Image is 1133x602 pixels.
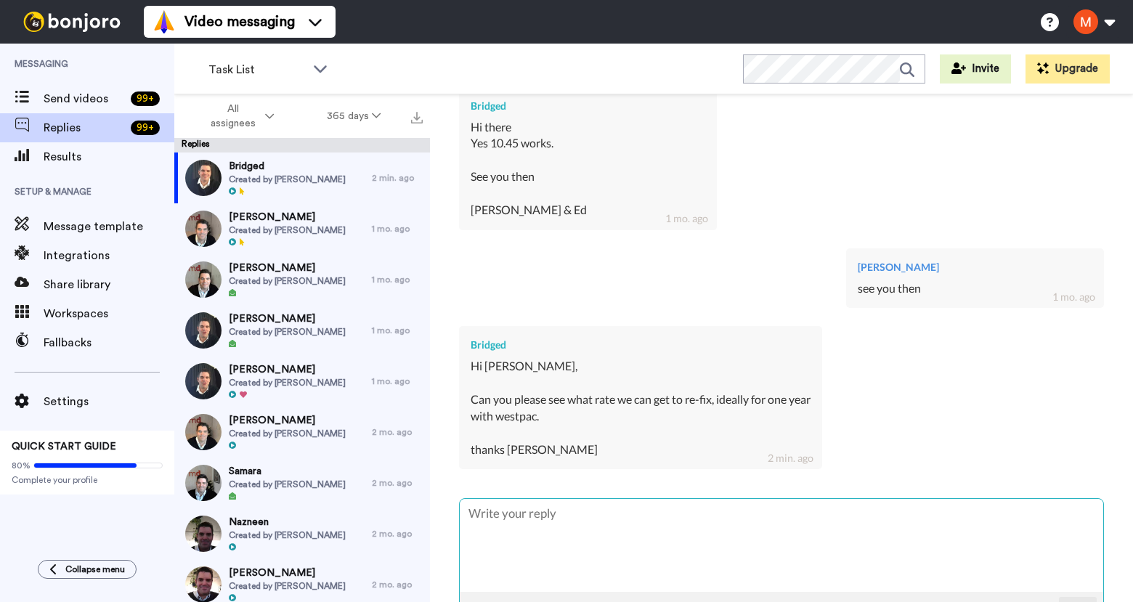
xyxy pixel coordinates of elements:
[44,334,174,351] span: Fallbacks
[174,356,430,407] a: [PERSON_NAME]Created by [PERSON_NAME]1 mo. ago
[44,119,125,137] span: Replies
[301,103,407,129] button: 365 days
[65,564,125,575] span: Collapse menu
[44,393,174,410] span: Settings
[203,102,262,131] span: All assignees
[185,160,222,196] img: 14056f05-d9a0-4c60-9e5a-31fc6590360b-thumb.jpg
[12,474,163,486] span: Complete your profile
[174,305,430,356] a: [PERSON_NAME]Created by [PERSON_NAME]1 mo. ago
[372,579,423,590] div: 2 mo. ago
[185,363,222,399] img: 295385ef-8967-42a2-9634-3409e74d0fb5-thumb.jpg
[372,274,423,285] div: 1 mo. ago
[229,515,346,529] span: Nazneen
[184,12,295,32] span: Video messaging
[372,223,423,235] div: 1 mo. ago
[372,325,423,336] div: 1 mo. ago
[185,211,222,247] img: 71a98f76-c648-4897-a65b-10fb66655d59-thumb.jpg
[174,152,430,203] a: BridgedCreated by [PERSON_NAME]2 min. ago
[17,12,126,32] img: bj-logo-header-white.svg
[44,218,174,235] span: Message template
[12,442,116,452] span: QUICK START GUIDE
[858,280,1092,297] div: see you then
[131,91,160,106] div: 99 +
[372,375,423,387] div: 1 mo. ago
[229,377,346,389] span: Created by [PERSON_NAME]
[229,413,346,428] span: [PERSON_NAME]
[174,457,430,508] a: SamaraCreated by [PERSON_NAME]2 mo. ago
[44,90,125,107] span: Send videos
[471,119,705,219] div: Hi there Yes 10.45 works. See you then [PERSON_NAME] & Ed
[229,275,346,287] span: Created by [PERSON_NAME]
[229,159,346,174] span: Bridged
[185,465,222,501] img: 22353a6c-c125-4fe0-b2b0-e217b0722219-thumb.jpg
[44,305,174,322] span: Workspaces
[471,358,811,457] div: Hi [PERSON_NAME], Can you please see what rate we can get to re-fix, ideally for one year with we...
[208,61,306,78] span: Task List
[229,566,346,580] span: [PERSON_NAME]
[229,479,346,490] span: Created by [PERSON_NAME]
[471,99,705,113] div: Bridged
[185,261,222,298] img: c6c77e76-47ae-4e94-aa35-e559a6d81551-thumb.jpg
[229,224,346,236] span: Created by [PERSON_NAME]
[177,96,301,137] button: All assignees
[185,414,222,450] img: 6f791c55-59c1-4249-bd9f-2f3694cedfd8-thumb.jpg
[44,276,174,293] span: Share library
[940,54,1011,84] button: Invite
[174,138,430,152] div: Replies
[44,148,174,166] span: Results
[229,210,346,224] span: [PERSON_NAME]
[1052,290,1095,304] div: 1 mo. ago
[372,172,423,184] div: 2 min. ago
[229,174,346,185] span: Created by [PERSON_NAME]
[174,407,430,457] a: [PERSON_NAME]Created by [PERSON_NAME]2 mo. ago
[471,338,811,352] div: Bridged
[185,312,222,349] img: d3e5cb29-f52d-4565-a64f-aed15434268f-thumb.jpg
[407,105,427,127] button: Export all results that match these filters now.
[229,529,346,541] span: Created by [PERSON_NAME]
[372,477,423,489] div: 2 mo. ago
[665,211,708,226] div: 1 mo. ago
[229,464,346,479] span: Samara
[411,112,423,123] img: export.svg
[12,460,31,471] span: 80%
[153,10,176,33] img: vm-color.svg
[372,426,423,438] div: 2 mo. ago
[174,254,430,305] a: [PERSON_NAME]Created by [PERSON_NAME]1 mo. ago
[174,508,430,559] a: NazneenCreated by [PERSON_NAME]2 mo. ago
[768,451,813,465] div: 2 min. ago
[131,121,160,135] div: 99 +
[229,326,346,338] span: Created by [PERSON_NAME]
[229,261,346,275] span: [PERSON_NAME]
[229,312,346,326] span: [PERSON_NAME]
[858,260,1092,274] div: [PERSON_NAME]
[229,362,346,377] span: [PERSON_NAME]
[229,580,346,592] span: Created by [PERSON_NAME]
[38,560,137,579] button: Collapse menu
[44,247,174,264] span: Integrations
[1026,54,1110,84] button: Upgrade
[229,428,346,439] span: Created by [PERSON_NAME]
[174,203,430,254] a: [PERSON_NAME]Created by [PERSON_NAME]1 mo. ago
[372,528,423,540] div: 2 mo. ago
[185,516,222,552] img: 57c3eae0-c872-4119-a684-325665ff79cf-thumb.jpg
